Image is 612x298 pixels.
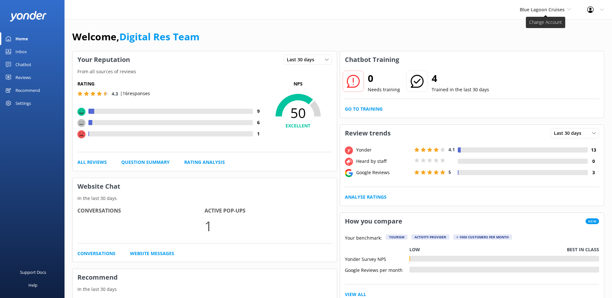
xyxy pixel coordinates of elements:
h4: Active Pop-ups [205,207,332,215]
p: Needs training [368,86,400,93]
a: Question Summary [121,159,170,166]
div: Reviews [15,71,31,84]
h4: 0 [588,158,599,165]
p: 1 [205,215,332,237]
span: New [586,218,599,224]
span: Blue Lagoon Cruises [520,6,565,13]
span: 50 [264,105,332,121]
div: > 1000 customers per month [453,234,512,240]
p: Trained in the last 30 days [432,86,489,93]
h1: Welcome, [72,29,199,45]
div: Settings [15,97,31,110]
h2: 0 [368,71,400,86]
div: Tourism [386,234,407,240]
h3: Review trends [340,125,396,142]
h2: 4 [432,71,489,86]
p: Your benchmark: [345,234,382,242]
a: View All [345,291,366,298]
a: Digital Res Team [119,30,199,43]
h4: EXCELLENT [264,122,332,129]
p: In the last 30 days [73,195,337,202]
div: Google Reviews [355,169,413,176]
div: Support Docs [20,266,46,279]
span: 4.1 [448,146,455,153]
span: 4.3 [112,91,118,97]
div: Help [28,279,37,292]
h4: 1 [253,130,264,137]
div: Chatbot [15,58,31,71]
a: Go to Training [345,105,383,113]
span: 5 [448,169,451,175]
h5: Rating [77,80,264,87]
img: yonder-white-logo.png [10,11,47,22]
p: In the last 30 days [73,286,337,293]
h3: How you compare [340,213,407,230]
div: Activity Provider [411,234,449,240]
a: Conversations [77,250,115,257]
h3: Your Reputation [73,51,135,68]
h3: Recommend [73,269,337,286]
p: Best in class [567,246,599,253]
p: Low [409,246,420,253]
div: Heard by staff [355,158,413,165]
a: Website Messages [130,250,174,257]
span: Last 30 days [554,130,585,137]
div: Home [15,32,28,45]
div: Google Reviews per month [345,267,409,273]
h4: 9 [253,108,264,115]
p: From all sources of reviews [73,68,337,75]
h3: Chatbot Training [340,51,404,68]
div: Yonder [355,146,413,154]
a: Rating Analysis [184,159,225,166]
h4: 6 [253,119,264,126]
a: All Reviews [77,159,107,166]
div: Yonder Survey NPS [345,256,409,262]
span: Last 30 days [287,56,318,63]
div: Inbox [15,45,27,58]
div: Recommend [15,84,40,97]
p: | 16 responses [120,90,150,97]
p: NPS [264,80,332,87]
h4: Conversations [77,207,205,215]
h3: Website Chat [73,178,337,195]
h4: 3 [588,169,599,176]
h4: 13 [588,146,599,154]
a: Analyse Ratings [345,194,386,201]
